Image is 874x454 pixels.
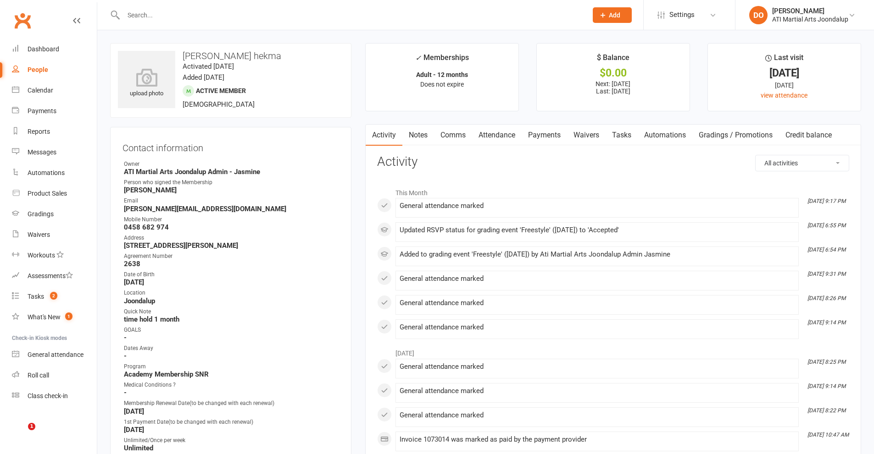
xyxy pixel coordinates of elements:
[597,52,629,68] div: $ Balance
[28,128,50,135] div: Reports
[765,52,803,68] div: Last visit
[124,307,339,316] div: Quick Note
[12,365,97,386] a: Roll call
[28,45,59,53] div: Dashboard
[124,234,339,242] div: Address
[12,101,97,121] a: Payments
[50,292,57,300] span: 2
[400,275,795,283] div: General attendance marked
[12,163,97,183] a: Automations
[12,245,97,266] a: Workouts
[124,215,339,224] div: Mobile Number
[183,62,234,71] time: Activated [DATE]
[807,319,846,326] i: [DATE] 9:14 PM
[124,186,339,194] strong: [PERSON_NAME]
[124,252,339,261] div: Agreement Number
[400,411,795,419] div: General attendance marked
[12,80,97,101] a: Calendar
[807,359,846,365] i: [DATE] 8:25 PM
[11,9,34,32] a: Clubworx
[28,169,65,176] div: Automations
[124,260,339,268] strong: 2638
[28,148,56,156] div: Messages
[749,6,768,24] div: DO
[807,407,846,414] i: [DATE] 8:22 PM
[807,271,846,277] i: [DATE] 9:31 PM
[124,326,339,334] div: GOALS
[807,198,846,204] i: [DATE] 9:17 PM
[807,383,846,389] i: [DATE] 9:14 PM
[377,183,849,198] li: This Month
[124,197,339,205] div: Email
[124,344,339,353] div: Dates Away
[472,125,522,146] a: Attendance
[28,107,56,115] div: Payments
[12,121,97,142] a: Reports
[377,344,849,358] li: [DATE]
[761,92,807,99] a: view attendance
[28,423,35,430] span: 1
[638,125,692,146] a: Automations
[12,60,97,80] a: People
[124,388,339,397] strong: -
[124,334,339,342] strong: -
[609,11,620,19] span: Add
[12,39,97,60] a: Dashboard
[366,125,402,146] a: Activity
[12,224,97,245] a: Waivers
[118,68,175,98] div: upload photo
[124,418,339,427] div: 1st Payment Date(to be changed with each renewal)
[416,71,468,78] strong: Adult - 12 months
[545,80,681,95] p: Next: [DATE] Last: [DATE]
[124,278,339,286] strong: [DATE]
[716,68,852,78] div: [DATE]
[28,293,44,300] div: Tasks
[545,68,681,78] div: $0.00
[400,387,795,395] div: General attendance marked
[196,87,246,94] span: Active member
[124,178,339,187] div: Person who signed the Membership
[400,202,795,210] div: General attendance marked
[65,312,72,320] span: 1
[415,54,421,62] i: ✓
[124,160,339,169] div: Owner
[807,222,846,229] i: [DATE] 6:55 PM
[124,381,339,389] div: Medical Conditions ?
[772,7,848,15] div: [PERSON_NAME]
[124,399,339,408] div: Membership Renewal Date(to be changed with each renewal)
[807,246,846,253] i: [DATE] 6:54 PM
[28,252,55,259] div: Workouts
[124,223,339,231] strong: 0458 682 974
[593,7,632,23] button: Add
[124,362,339,371] div: Program
[28,190,67,197] div: Product Sales
[779,125,838,146] a: Credit balance
[28,87,53,94] div: Calendar
[124,241,339,250] strong: [STREET_ADDRESS][PERSON_NAME]
[28,210,54,218] div: Gradings
[12,286,97,307] a: Tasks 2
[121,9,581,22] input: Search...
[692,125,779,146] a: Gradings / Promotions
[12,142,97,163] a: Messages
[124,315,339,323] strong: time hold 1 month
[124,370,339,378] strong: Academy Membership SNR
[28,272,73,279] div: Assessments
[124,444,339,452] strong: Unlimited
[400,299,795,307] div: General attendance marked
[124,168,339,176] strong: ATI Martial Arts Joondalup Admin - Jasmine
[28,351,84,358] div: General attendance
[567,125,606,146] a: Waivers
[420,81,464,88] span: Does not expire
[124,426,339,434] strong: [DATE]
[124,289,339,297] div: Location
[377,155,849,169] h3: Activity
[28,392,68,399] div: Class check-in
[400,226,795,234] div: Updated RSVP status for grading event 'Freestyle' ([DATE]) to 'Accepted'
[400,363,795,371] div: General attendance marked
[124,205,339,213] strong: [PERSON_NAME][EMAIL_ADDRESS][DOMAIN_NAME]
[400,436,795,443] div: Invoice 1073014 was marked as paid by the payment provider
[434,125,472,146] a: Comms
[807,432,849,438] i: [DATE] 10:47 AM
[28,372,49,379] div: Roll call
